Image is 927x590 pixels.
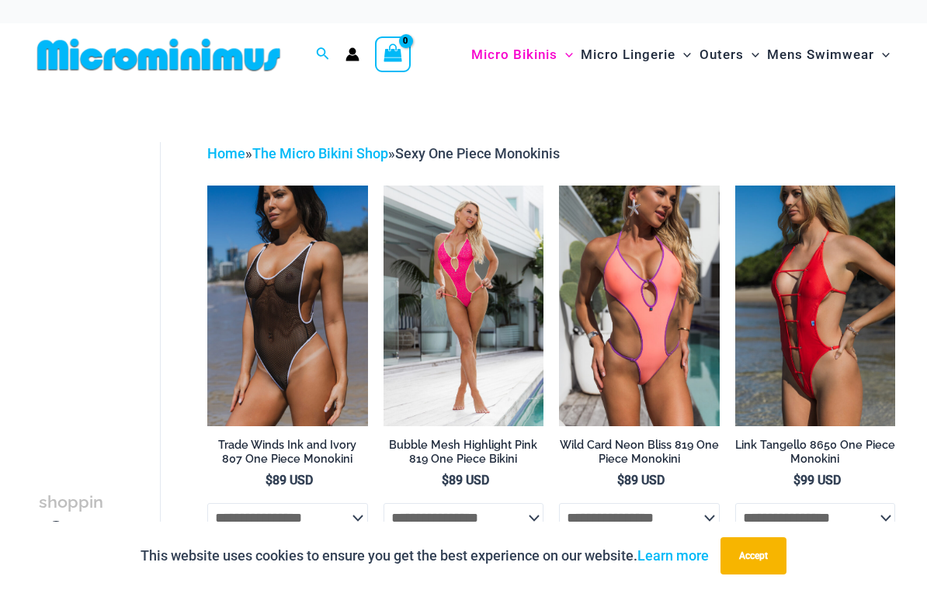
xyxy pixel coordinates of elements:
[557,35,573,75] span: Menu Toggle
[793,473,841,488] bdi: 99 USD
[345,47,359,61] a: Account icon link
[735,438,895,473] a: Link Tangello 8650 One Piece Monokini
[384,438,543,473] a: Bubble Mesh Highlight Pink 819 One Piece Bikini
[207,186,367,426] a: Tradewinds Ink and Ivory 807 One Piece 03Tradewinds Ink and Ivory 807 One Piece 04Tradewinds Ink ...
[467,31,577,78] a: Micro BikinisMenu ToggleMenu Toggle
[735,438,895,467] h2: Link Tangello 8650 One Piece Monokini
[375,36,411,72] a: View Shopping Cart, empty
[316,45,330,64] a: Search icon link
[252,145,388,161] a: The Micro Bikini Shop
[559,186,719,426] img: Wild Card Neon Bliss 819 One Piece 04
[735,186,895,426] img: Link Tangello 8650 One Piece Monokini 11
[617,473,665,488] bdi: 89 USD
[39,492,103,539] span: shopping
[735,186,895,426] a: Link Tangello 8650 One Piece Monokini 11Link Tangello 8650 One Piece Monokini 12Link Tangello 865...
[207,145,245,161] a: Home
[617,473,624,488] span: $
[720,537,786,574] button: Accept
[266,473,313,488] bdi: 89 USD
[471,35,557,75] span: Micro Bikinis
[581,35,675,75] span: Micro Lingerie
[559,186,719,426] a: Wild Card Neon Bliss 819 One Piece 04Wild Card Neon Bliss 819 One Piece 05Wild Card Neon Bliss 81...
[31,37,286,72] img: MM SHOP LOGO FLAT
[442,473,449,488] span: $
[559,438,719,473] a: Wild Card Neon Bliss 819 One Piece Monokini
[141,544,709,567] p: This website uses cookies to ensure you get the best experience on our website.
[577,31,695,78] a: Micro LingerieMenu ToggleMenu Toggle
[384,438,543,467] h2: Bubble Mesh Highlight Pink 819 One Piece Bikini
[207,438,367,467] h2: Trade Winds Ink and Ivory 807 One Piece Monokini
[744,35,759,75] span: Menu Toggle
[675,35,691,75] span: Menu Toggle
[207,145,560,161] span: » »
[559,438,719,467] h2: Wild Card Neon Bliss 819 One Piece Monokini
[207,438,367,473] a: Trade Winds Ink and Ivory 807 One Piece Monokini
[207,186,367,426] img: Tradewinds Ink and Ivory 807 One Piece 03
[384,186,543,426] img: Bubble Mesh Highlight Pink 819 One Piece 01
[696,31,763,78] a: OutersMenu ToggleMenu Toggle
[442,473,489,488] bdi: 89 USD
[465,29,896,81] nav: Site Navigation
[266,473,273,488] span: $
[637,547,709,564] a: Learn more
[700,35,744,75] span: Outers
[767,35,874,75] span: Mens Swimwear
[39,130,179,440] iframe: TrustedSite Certified
[384,186,543,426] a: Bubble Mesh Highlight Pink 819 One Piece 01Bubble Mesh Highlight Pink 819 One Piece 03Bubble Mesh...
[793,473,800,488] span: $
[874,35,890,75] span: Menu Toggle
[763,31,894,78] a: Mens SwimwearMenu ToggleMenu Toggle
[395,145,560,161] span: Sexy One Piece Monokinis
